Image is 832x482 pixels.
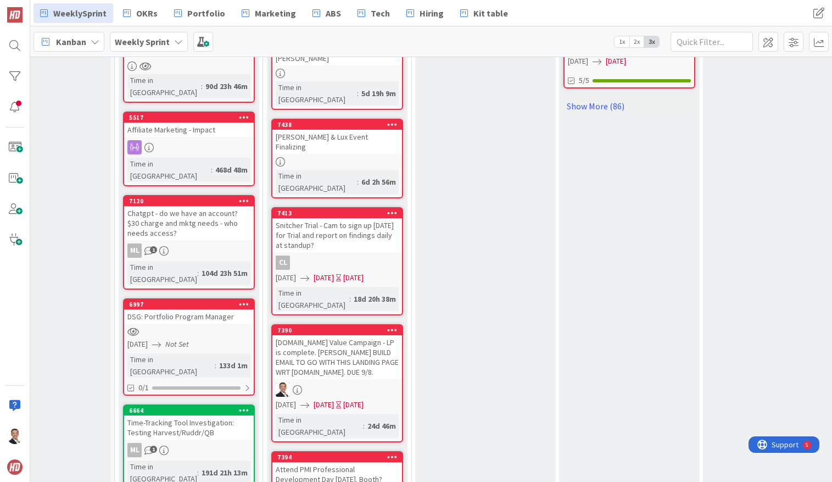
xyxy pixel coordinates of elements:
[363,420,365,432] span: :
[276,272,296,284] span: [DATE]
[187,7,225,20] span: Portfolio
[129,197,254,205] div: 7120
[326,7,341,20] span: ABS
[276,414,363,438] div: Time in [GEOGRAPHIC_DATA]
[314,272,334,284] span: [DATE]
[124,196,254,240] div: 7120Chatgpt - do we have an account? $30 charge and mktg needs - who needs access?
[343,399,364,411] div: [DATE]
[563,97,695,115] a: Show More (86)
[271,207,403,315] a: 7413Snitcher Trial - Cam to sign up [DATE] for Trial and report on findings daily at standup?CL[D...
[606,56,626,67] span: [DATE]
[314,399,334,411] span: [DATE]
[7,429,23,444] img: SL
[124,406,254,415] div: 6664
[671,32,753,52] input: Quick Filter...
[33,3,113,23] a: WeeklySprint
[276,81,357,106] div: Time in [GEOGRAPHIC_DATA]
[150,446,157,453] span: 1
[271,324,403,442] a: 7390[DOMAIN_NAME] Value Campaign - LP is complete. [PERSON_NAME] BUILD EMAIL TO GO WITH THIS LAND...
[400,3,450,23] a: Hiring
[644,36,659,47] span: 3x
[349,293,351,305] span: :
[127,158,211,182] div: Time in [GEOGRAPHIC_DATA]
[276,256,290,270] div: CL
[272,335,402,379] div: [DOMAIN_NAME] Value Campaign - LP is complete. [PERSON_NAME] BUILD EMAIL TO GO WITH THIS LANDING ...
[127,353,215,378] div: Time in [GEOGRAPHIC_DATA]
[213,164,250,176] div: 468d 48m
[129,114,254,121] div: 5517
[215,359,216,372] span: :
[56,35,86,48] span: Kanban
[629,36,644,47] span: 2x
[150,246,157,253] span: 1
[272,325,402,335] div: 7390
[203,80,250,92] div: 90d 23h 46m
[235,3,303,23] a: Marketing
[277,121,402,129] div: 7438
[420,7,444,20] span: Hiring
[272,325,402,379] div: 7390[DOMAIN_NAME] Value Campaign - LP is complete. [PERSON_NAME] BUILD EMAIL TO GO WITH THIS LAND...
[276,170,357,194] div: Time in [GEOGRAPHIC_DATA]
[216,359,250,372] div: 133d 1m
[197,267,199,279] span: :
[57,4,60,13] div: 5
[124,206,254,240] div: Chatgpt - do we have an account? $30 charge and mktg needs - who needs access?
[124,300,254,309] div: 6997
[357,87,359,99] span: :
[277,209,402,217] div: 7413
[165,339,189,349] i: Not Set
[359,87,399,99] div: 5d 19h 9m
[272,256,402,270] div: CL
[272,130,402,154] div: [PERSON_NAME] & Lux Event Finalizing
[357,176,359,188] span: :
[167,3,232,23] a: Portfolio
[272,383,402,397] div: SL
[272,208,402,218] div: 7413
[579,75,589,86] span: 5/5
[124,196,254,206] div: 7120
[277,326,402,334] div: 7390
[7,7,23,23] img: Visit kanbanzone.com
[115,36,170,47] b: Weekly Sprint
[124,406,254,440] div: 6664Time-Tracking Tool Investigation: Testing Harvest/Ruddr/QB
[123,33,255,103] a: Setup Canadian companyTime in [GEOGRAPHIC_DATA]:90d 23h 46m
[255,7,296,20] span: Marketing
[199,267,250,279] div: 104d 23h 51m
[127,261,197,285] div: Time in [GEOGRAPHIC_DATA]
[124,113,254,137] div: 5517Affiliate Marketing - Impact
[124,443,254,457] div: ML
[351,293,399,305] div: 18d 20h 38m
[124,300,254,324] div: 6997DSG: Portfolio Program Manager
[343,272,364,284] div: [DATE]
[127,443,142,457] div: ML
[272,120,402,154] div: 7438[PERSON_NAME] & Lux Event Finalizing
[197,467,199,479] span: :
[271,20,403,110] a: Onboard Trainers = 3 (Luke - issue with contract), [PERSON_NAME], [PERSON_NAME]Time in [GEOGRAPHI...
[201,80,203,92] span: :
[123,112,255,186] a: 5517Affiliate Marketing - ImpactTime in [GEOGRAPHIC_DATA]:468d 48m
[359,176,399,188] div: 6d 2h 56m
[277,453,402,461] div: 7394
[124,309,254,324] div: DSG: Portfolio Program Manager
[127,74,201,98] div: Time in [GEOGRAPHIC_DATA]
[123,195,255,290] a: 7120Chatgpt - do we have an account? $30 charge and mktg needs - who needs access?MLTime in [GEOG...
[615,36,629,47] span: 1x
[124,243,254,258] div: ML
[7,459,23,475] img: avatar
[272,120,402,130] div: 7438
[116,3,164,23] a: OKRs
[138,382,149,394] span: 0/1
[276,399,296,411] span: [DATE]
[124,415,254,440] div: Time-Tracking Tool Investigation: Testing Harvest/Ruddr/QB
[454,3,515,23] a: Kit table
[53,7,107,20] span: WeeklySprint
[276,383,290,397] img: SL
[199,467,250,479] div: 191d 21h 13m
[127,339,148,350] span: [DATE]
[371,7,390,20] span: Tech
[272,218,402,252] div: Snitcher Trial - Cam to sign up [DATE] for Trial and report on findings daily at standup?
[211,164,213,176] span: :
[23,2,50,15] span: Support
[306,3,348,23] a: ABS
[124,123,254,137] div: Affiliate Marketing - Impact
